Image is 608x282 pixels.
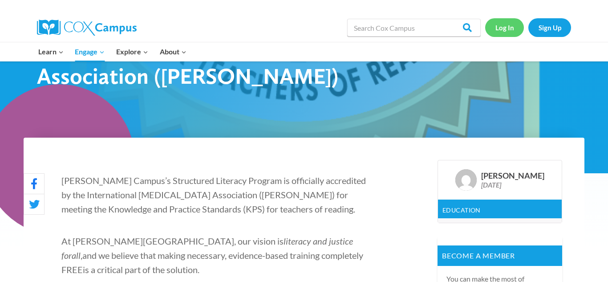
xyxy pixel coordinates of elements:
span: all [72,250,81,261]
button: Child menu of Learn [32,42,69,61]
a: Education [442,206,481,214]
span: . [198,264,199,275]
span: [PERSON_NAME] Campus’s Structured Literacy Program is officially accredited by the International ... [61,175,366,214]
nav: Primary Navigation [32,42,192,61]
button: Child menu of Engage [69,42,111,61]
img: Cox Campus [37,20,137,36]
div: [DATE] [481,180,544,189]
button: Child menu of About [154,42,192,61]
span: At [PERSON_NAME][GEOGRAPHIC_DATA], our vision is [61,236,284,246]
a: Sign Up [528,18,571,37]
a: Log In [485,18,524,37]
div: [PERSON_NAME] [481,171,544,181]
nav: Secondary Navigation [485,18,571,37]
input: Search Cox Campus [347,19,481,37]
span: , [81,250,82,261]
span: and we believe that making necessary, evidence-based training completely FREE [61,250,363,275]
p: Become a member [438,245,562,266]
span: is a critical part of the solution [83,264,198,275]
button: Child menu of Explore [110,42,154,61]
